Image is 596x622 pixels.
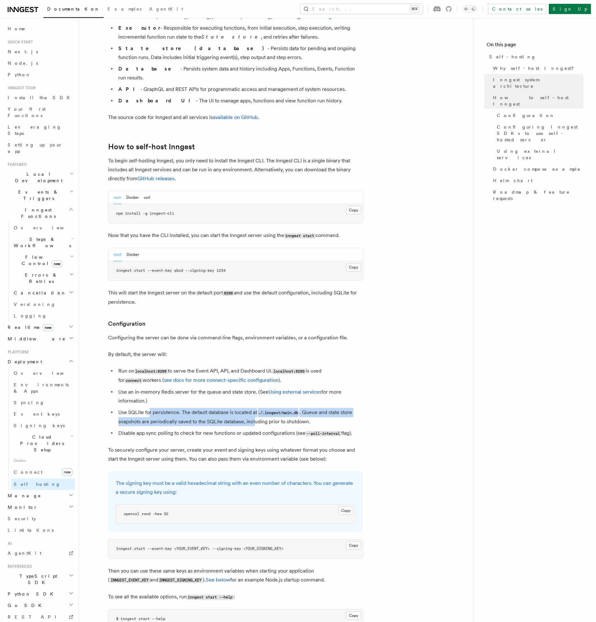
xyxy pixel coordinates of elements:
span: Using external services [497,148,583,161]
strong: Executor [118,25,160,31]
span: inngest start --event-key abcd --signing-key 1234 [116,268,225,273]
code: INNGEST_EVENT_KEY [110,578,150,583]
a: Python [5,69,75,80]
span: Python [8,72,31,77]
span: Overview [14,225,79,230]
span: Security [8,516,36,521]
code: INNGEST_SIGNING_KEY [158,578,203,583]
span: Limitations [8,528,54,533]
span: AgentKit [8,551,41,556]
span: openssl rand -hex 32 [124,512,168,516]
span: inngest start --event-key <YOUR_EVENT_KEY> --signing-key <YOUR_SIGNING_KEY> [116,546,283,551]
span: Examples [107,6,142,11]
a: Using external services [494,145,583,163]
span: References [5,564,32,569]
li: - Persists system data and history including Apps, Functions, Events, Function run results. [116,64,363,82]
span: AI [5,541,12,546]
a: Syncing [11,397,75,408]
span: Versioning [14,302,56,307]
a: Helm chart [490,175,583,186]
a: AgentKit [145,2,187,17]
a: Self hosting [11,478,75,490]
button: Monitor [5,501,75,513]
button: Errors & Retries [11,269,75,287]
li: - Persists data for pending and ongoing function runs. Data includes initial triggering event(s),... [116,44,363,62]
button: Go SDK [5,600,75,611]
button: Steps & Workflows [11,233,75,251]
p: To securely configure your server, create your event and signing keys using whatever format you c... [108,446,363,463]
span: Cloud Providers Setup [11,434,70,453]
span: Platform [5,350,29,355]
p: Then you can use these same keys as environment variables when starting your application ( and ).... [108,566,363,585]
span: Realtime [5,324,53,330]
a: Why self-host Inngest? [490,63,583,74]
li: Disable app sync polling to check for new functions or updated configurations (see flag). [116,429,363,438]
span: Errors & Retries [11,272,69,285]
li: - GraphQL and REST APIs for programmatic access and management of system resources. [116,85,363,94]
a: Documentation [43,2,104,18]
span: Go SDK [5,602,45,609]
p: The signing key must be a valid hexadecimal string with an even number of characters. You can gen... [116,479,356,497]
a: Roadmap & feature requests [490,186,583,204]
a: see docs for more connect-specific configuration [164,377,278,383]
code: inngest start --help [187,595,234,600]
code: 8288 [223,291,234,296]
span: new [52,260,62,267]
a: Using external services [269,389,321,395]
p: Now that you have the CLI installed, you can start the Inngest server using the command. [108,231,363,240]
code: ./.inngest/main.db [257,410,299,416]
span: Inngest system architecture [493,77,583,89]
span: Docker compose example [493,166,581,172]
span: new [62,468,72,476]
a: GitHub releases [137,175,174,181]
span: Steps & Workflows [11,236,71,249]
p: To see all the available options, run : [108,592,363,602]
button: Realtimenew [5,322,75,333]
button: Local Development [5,168,75,186]
span: Inngest Functions [5,207,69,219]
span: Configuring Inngest SDKs to use self-hosted server [497,124,583,143]
span: Install the SDK [8,95,74,100]
span: new [43,324,53,331]
a: AgentKit [5,547,75,559]
a: Your first Functions [5,103,75,121]
a: Signing keys [11,420,75,431]
li: - The UI to manage apps, functions and view function run history. [116,96,363,105]
button: shell [114,248,121,261]
a: Environments & Apps [11,379,75,397]
button: Copy [346,206,361,214]
span: Overview [14,371,79,376]
span: Local Development [5,171,70,184]
span: Next.js [8,49,38,54]
a: Leveraging Steps [5,121,75,139]
li: Run on to serve the Event API, API, and Dashboard UI. is used for workers ( ). [116,367,363,385]
button: Manage [5,490,75,501]
button: Events & Triggers [5,186,75,204]
span: Documentation [47,6,100,11]
span: Connect [14,470,42,475]
strong: State store (database) [118,45,268,51]
a: Event keys [11,408,75,420]
span: AgentKit [149,6,183,11]
a: Limitations [5,524,75,536]
button: Cloud Providers Setup [11,431,75,455]
strong: Dashboard UI [118,98,196,104]
li: - Responsible for executing functions, from initial execution, step execution, writing incrementa... [116,24,363,41]
span: Python SDK [5,591,57,597]
button: Flow Controlnew [11,251,75,269]
span: Monitor [5,504,38,510]
div: Deployment [5,367,75,490]
span: Your first Functions [8,107,46,118]
span: Syncing [14,400,45,405]
span: Logging [14,313,47,318]
span: Node.js [8,61,38,66]
span: Signing keys [14,423,65,428]
p: To begin self-hosting Inngest, you only need to install the Inngest CLI. The Inngest CLI is a sin... [108,156,363,183]
button: Copy [346,541,361,550]
div: Inngest Functions [5,222,75,322]
a: Configuration [494,110,583,121]
button: Copy [338,507,353,515]
a: Overview [11,222,75,233]
strong: Database [118,66,180,72]
button: TypeScript SDK [5,570,75,588]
